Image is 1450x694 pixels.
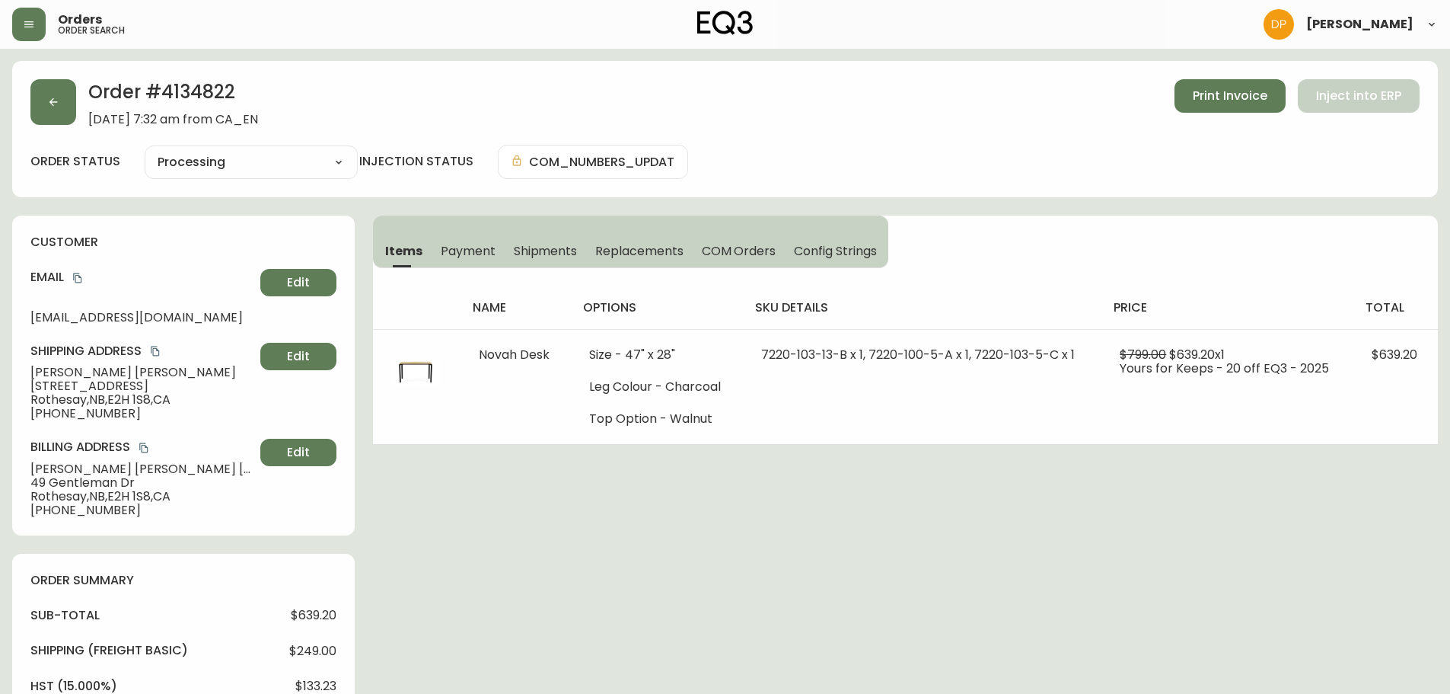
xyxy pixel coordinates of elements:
h4: order summary [30,572,336,589]
h4: injection status [359,153,473,170]
span: $249.00 [289,644,336,658]
h4: total [1366,299,1426,316]
h4: sku details [755,299,1089,316]
span: $639.20 x 1 [1169,346,1225,363]
h4: Email [30,269,254,286]
button: copy [148,344,163,359]
button: Edit [260,343,336,370]
button: copy [136,440,151,456]
span: Novah Desk [479,346,550,363]
span: Shipments [514,243,578,259]
span: Edit [287,348,310,365]
span: Payment [441,243,496,259]
span: $799.00 [1120,346,1166,363]
span: Print Invoice [1193,88,1267,104]
h4: sub-total [30,607,100,624]
h4: Shipping ( Freight Basic ) [30,642,188,659]
span: [PHONE_NUMBER] [30,504,254,517]
button: Edit [260,439,336,466]
span: Replacements [595,243,683,259]
li: Top Option - Walnut [589,412,725,426]
span: Edit [287,444,310,461]
label: order status [30,153,120,170]
img: b0154ba12ae69382d64d2f3159806b19 [1264,9,1294,40]
h4: price [1114,299,1341,316]
button: Edit [260,269,336,296]
span: [STREET_ADDRESS] [30,379,254,393]
li: Size - 47" x 28" [589,348,725,362]
span: Items [385,243,422,259]
h2: Order # 4134822 [88,79,258,113]
span: [PERSON_NAME] [PERSON_NAME] [PERSON_NAME] [30,462,254,476]
h5: order search [58,26,125,35]
span: Config Strings [794,243,876,259]
span: Rothesay , NB , E2H 1S8 , CA [30,393,254,407]
span: Orders [58,14,102,26]
span: $639.20 [291,609,336,622]
span: 7220-103-13-B x 1, 7220-100-5-A x 1, 7220-103-5-C x 1 [761,346,1075,363]
span: Edit [287,274,310,291]
span: [EMAIL_ADDRESS][DOMAIN_NAME] [30,311,254,325]
span: Yours for Keeps - 20 off EQ3 - 2025 [1120,360,1329,377]
span: 49 Gentleman Dr [30,476,254,490]
h4: name [473,299,558,316]
span: $639.20 [1372,346,1417,363]
span: $133.23 [295,680,336,693]
span: [PERSON_NAME] [PERSON_NAME] [30,366,254,379]
span: [PERSON_NAME] [1306,18,1413,30]
li: Leg Colour - Charcoal [589,380,725,394]
button: Print Invoice [1174,79,1286,113]
span: [PHONE_NUMBER] [30,407,254,421]
h4: Billing Address [30,439,254,456]
span: Rothesay , NB , E2H 1S8 , CA [30,490,254,504]
span: COM Orders [702,243,776,259]
h4: options [583,299,731,316]
button: copy [70,270,85,286]
img: 7220-103-MC-400-1-cl45pi22x0lgv0118of8tza2o.jpg [391,348,440,397]
h4: Shipping Address [30,343,254,360]
img: logo [697,11,754,35]
span: [DATE] 7:32 am from CA_EN [88,113,258,126]
h4: customer [30,234,336,251]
